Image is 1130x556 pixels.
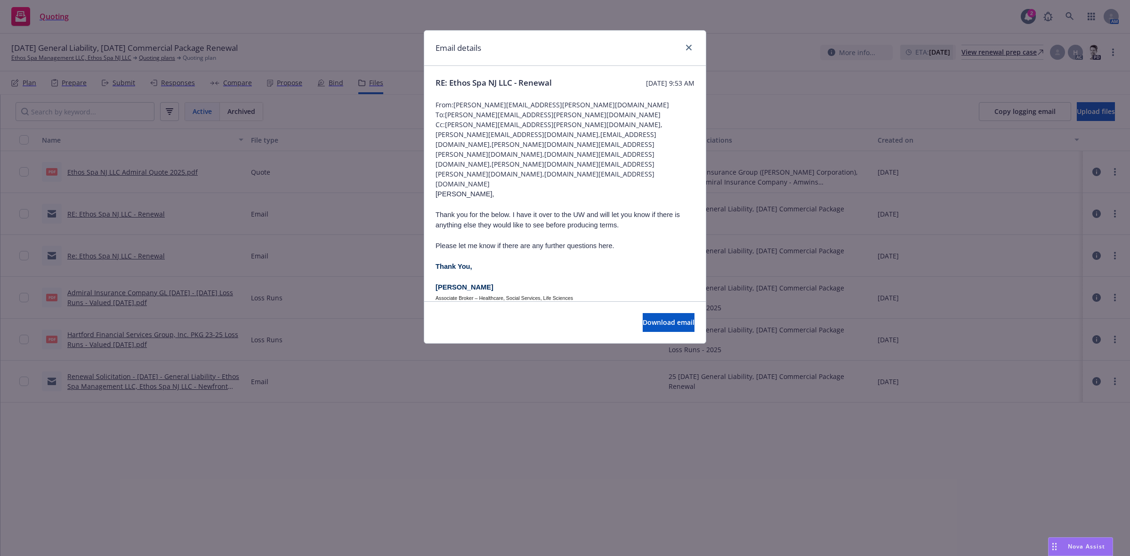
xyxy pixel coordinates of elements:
[643,313,694,332] button: Download email
[436,42,481,54] h1: Email details
[436,283,493,291] span: [PERSON_NAME]
[436,189,694,199] p: [PERSON_NAME],
[436,120,694,189] span: Cc: [PERSON_NAME][EMAIL_ADDRESS][PERSON_NAME][DOMAIN_NAME],[PERSON_NAME][EMAIL_ADDRESS][DOMAIN_NA...
[436,241,694,251] p: Please let me know if there are any further questions here.
[646,78,694,88] span: [DATE] 9:53 AM
[436,100,694,110] span: From: [PERSON_NAME][EMAIL_ADDRESS][PERSON_NAME][DOMAIN_NAME]
[436,295,573,301] span: Associate Broker – Healthcare, Social Services, Life Sciences
[1049,538,1060,556] div: Drag to move
[683,42,694,53] a: close
[1068,542,1105,550] span: Nova Assist
[436,210,694,230] p: Thank you for the below. I have it over to the UW and will let you know if there is anything else...
[436,263,472,270] span: Thank You,
[643,318,694,327] span: Download email
[436,77,552,89] span: RE: Ethos Spa NJ LLC - Renewal
[436,110,694,120] span: To: [PERSON_NAME][EMAIL_ADDRESS][PERSON_NAME][DOMAIN_NAME]
[1048,537,1113,556] button: Nova Assist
